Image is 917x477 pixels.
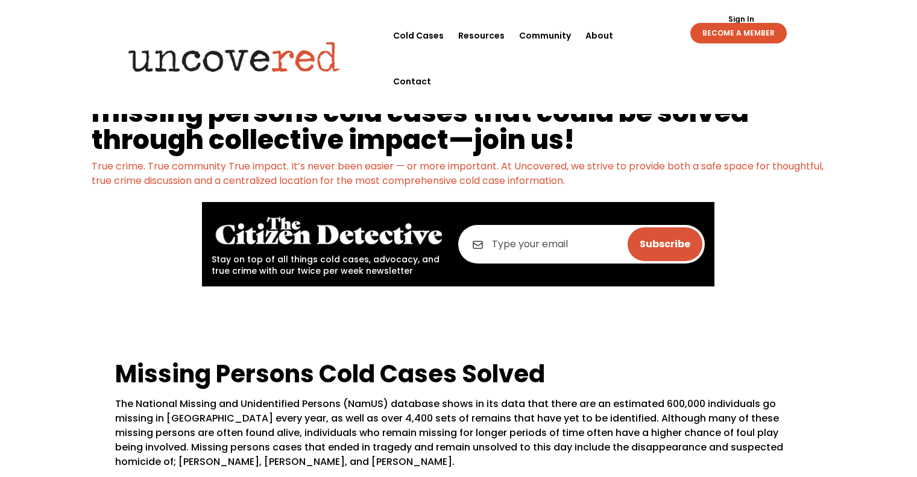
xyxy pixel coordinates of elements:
img: Uncovered logo [118,33,350,80]
input: Subscribe [628,227,702,261]
a: Community [519,13,571,58]
h1: We’re building a platform to uncover answers about missing persons cold cases that could be solve... [92,72,825,159]
a: About [585,13,613,58]
h2: Missing Persons Cold Cases Solved [115,357,802,397]
a: Sign In [722,16,761,23]
a: Resources [458,13,505,58]
a: BECOME A MEMBER [690,23,787,43]
a: Contact [393,58,431,104]
div: Stay on top of all things cold cases, advocacy, and true crime with our twice per week newsletter [212,212,446,277]
img: The Citizen Detective [212,212,446,251]
a: True crime. True community True impact. It’s never been easier — or more important. At Uncovered,... [92,159,824,188]
a: —join us! [449,121,575,158]
a: Cold Cases [393,13,444,58]
input: Type your email [458,225,705,264]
